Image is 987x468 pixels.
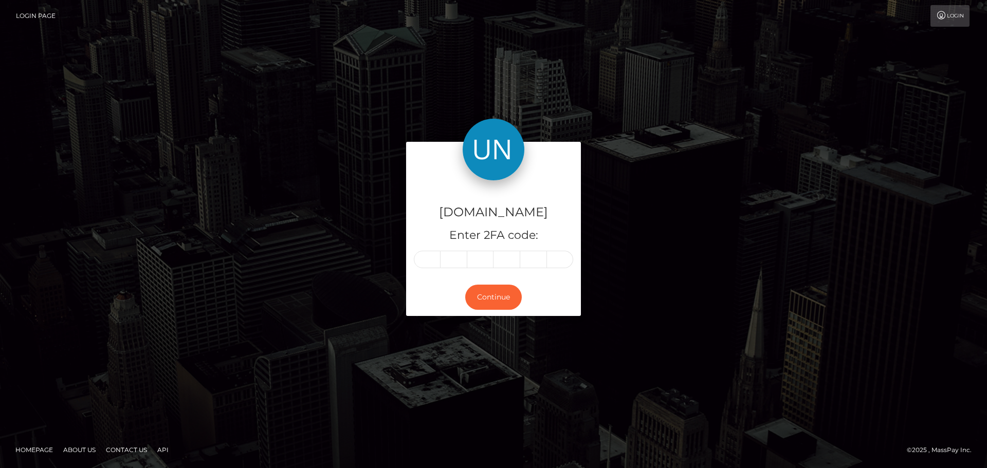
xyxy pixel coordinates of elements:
[930,5,970,27] a: Login
[414,228,573,244] h5: Enter 2FA code:
[414,203,573,221] h4: [DOMAIN_NAME]
[907,444,979,456] div: © 2025 , MassPay Inc.
[153,442,173,458] a: API
[59,442,100,458] a: About Us
[465,285,522,310] button: Continue
[463,119,524,180] img: Unlockt.me
[16,5,56,27] a: Login Page
[102,442,151,458] a: Contact Us
[11,442,57,458] a: Homepage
